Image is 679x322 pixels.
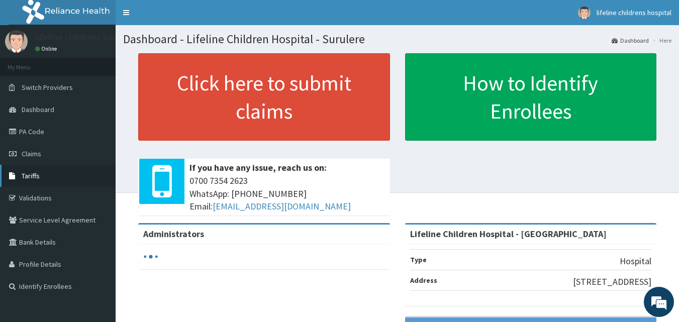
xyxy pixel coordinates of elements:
p: Hospital [620,255,651,268]
a: [EMAIL_ADDRESS][DOMAIN_NAME] [213,200,351,212]
a: How to Identify Enrollees [405,53,657,141]
span: Dashboard [22,105,54,114]
a: Dashboard [612,36,649,45]
a: Online [35,45,59,52]
span: Switch Providers [22,83,73,92]
strong: Lifeline Children Hospital - [GEOGRAPHIC_DATA] [410,228,607,240]
img: User Image [5,30,28,53]
span: lifeline childrens hospital [597,8,671,17]
p: lifeline childrens hospital [35,33,135,42]
h1: Dashboard - Lifeline Children Hospital - Surulere [123,33,671,46]
p: [STREET_ADDRESS] [573,275,651,288]
img: User Image [578,7,591,19]
span: 0700 7354 2623 WhatsApp: [PHONE_NUMBER] Email: [189,174,385,213]
b: If you have any issue, reach us on: [189,162,327,173]
b: Address [410,276,437,285]
a: Click here to submit claims [138,53,390,141]
li: Here [650,36,671,45]
span: Claims [22,149,41,158]
span: Tariffs [22,171,40,180]
b: Type [410,255,427,264]
b: Administrators [143,228,204,240]
svg: audio-loading [143,249,158,264]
